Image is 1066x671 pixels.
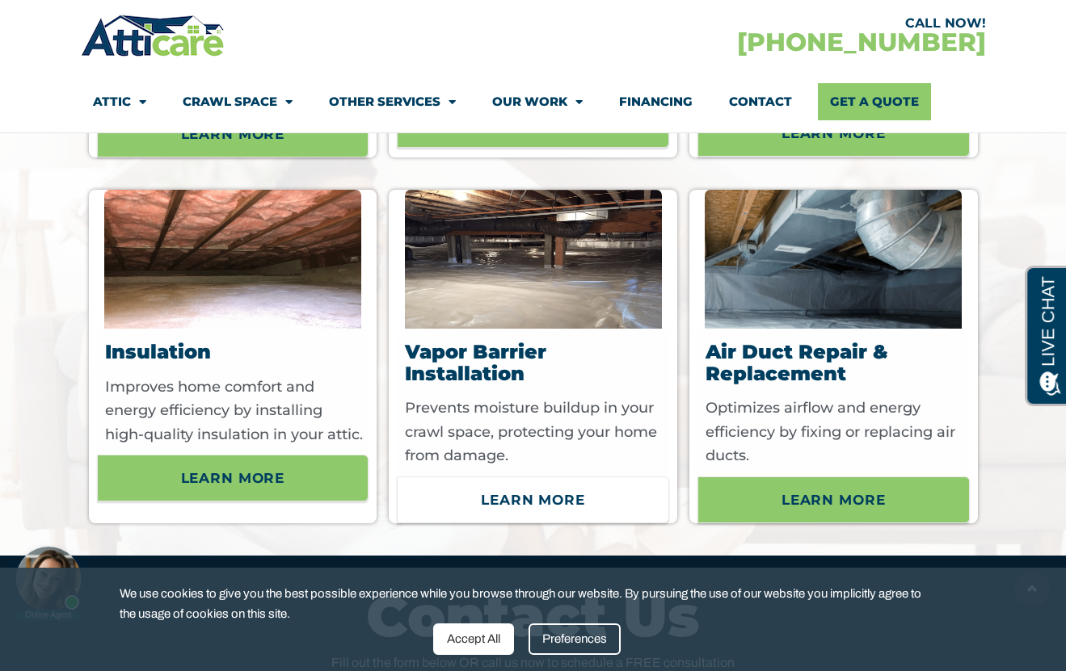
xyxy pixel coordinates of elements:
[93,83,974,120] nav: Menu
[97,455,369,501] a: Learn More
[329,83,456,120] a: Other Services
[405,396,665,468] p: Prevents moisture buildup in your crawl space, protecting your home from damage.
[619,83,693,120] a: Financing
[93,83,146,120] a: Attic
[706,396,966,468] p: Optimizes airflow and energy efficiency by fixing or replacing air ducts.
[397,476,669,523] a: Learn More
[697,110,970,157] a: Learn More
[181,464,285,492] span: Learn More
[818,83,931,120] a: Get A Quote
[533,17,986,30] div: CALL NOW!
[697,476,970,523] a: Learn More
[40,13,130,33] span: Opens a chat window
[706,342,966,384] h3: Air Duct Repair & Replacement
[529,623,621,655] div: Preferences
[782,486,886,514] span: Learn More
[729,83,792,120] a: Contact
[481,486,585,514] span: Learn More
[433,623,514,655] div: Accept All
[492,83,583,120] a: Our Work
[183,83,293,120] a: Crawl Space
[120,584,933,623] span: We use cookies to give you the best possible experience while you browse through our website. By ...
[405,342,665,384] h3: Vapor Barrier Installation
[97,111,369,157] a: Learn More
[105,375,365,447] p: Improves home comfort and energy efficiency by installing high-quality insulation in your attic.
[105,342,365,363] h3: Insulation
[181,120,285,148] span: Learn More
[8,542,89,623] iframe: Chat Invitation
[782,120,886,147] span: Learn More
